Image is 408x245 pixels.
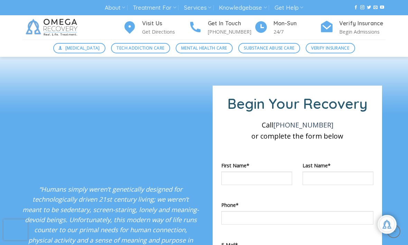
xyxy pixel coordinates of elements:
[53,43,106,53] a: [MEDICAL_DATA]
[238,43,300,53] a: Substance Abuse Care
[111,43,170,53] a: Tech Addiction Care
[181,45,227,51] span: Mental Health Care
[208,19,254,28] h4: Get In Touch
[360,5,364,10] a: Follow on Instagram
[221,161,292,169] label: First Name*
[219,1,267,14] a: Knowledgebase
[221,94,373,113] h1: Begin Your Recovery
[133,1,176,14] a: Treatment For
[311,45,349,51] span: Verify Insurance
[176,43,233,53] a: Mental Health Care
[339,19,386,28] h4: Verify Insurance
[184,1,211,14] a: Services
[221,201,373,209] label: Phone*
[208,28,254,36] p: [PHONE_NUMBER]
[188,19,254,36] a: Get In Touch [PHONE_NUMBER]
[306,43,355,53] a: Verify Insurance
[373,5,378,10] a: Send us an email
[244,45,294,51] span: Substance Abuse Care
[22,15,83,40] img: Omega Recovery
[273,120,333,130] a: [PHONE_NUMBER]
[275,1,303,14] a: Get Help
[273,19,320,28] h4: Mon-Sun
[142,28,188,36] p: Get Directions
[65,45,100,51] span: [MEDICAL_DATA]
[105,1,125,14] a: About
[339,28,386,36] p: Begin Admissions
[123,19,188,36] a: Visit Us Get Directions
[117,45,164,51] span: Tech Addiction Care
[303,161,373,169] label: Last Name*
[380,5,384,10] a: Follow on YouTube
[221,120,373,142] p: Call or complete the form below
[320,19,386,36] a: Verify Insurance Begin Admissions
[367,5,371,10] a: Follow on Twitter
[273,28,320,36] p: 24/7
[354,5,358,10] a: Follow on Facebook
[142,19,188,28] h4: Visit Us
